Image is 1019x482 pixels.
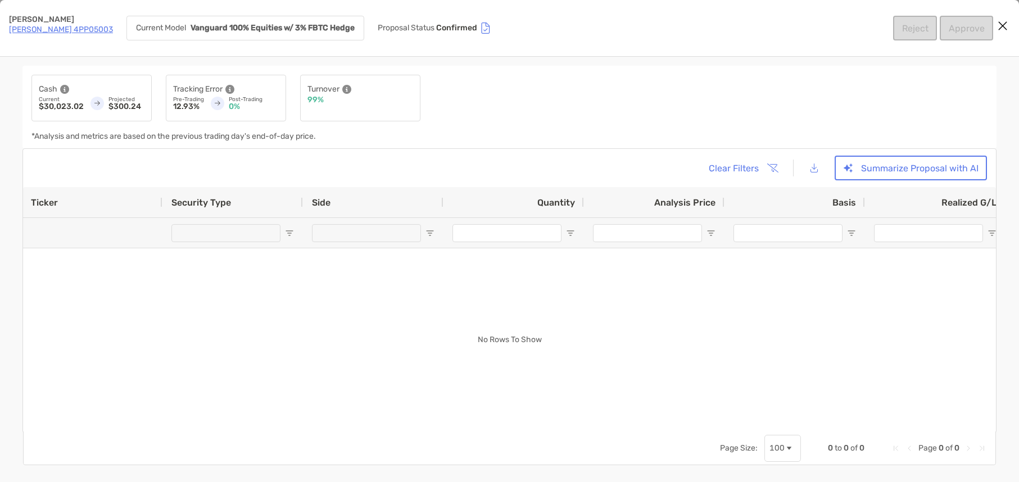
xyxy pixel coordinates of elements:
[9,16,113,24] p: [PERSON_NAME]
[891,444,900,453] div: First Page
[173,82,223,96] p: Tracking Error
[191,23,355,33] strong: Vanguard 100% Equities w/ 3% FBTC Hedge
[835,443,842,453] span: to
[764,435,801,462] div: Page Size
[9,25,113,34] a: [PERSON_NAME] 4PP05003
[229,103,279,111] p: 0%
[171,197,231,208] span: Security Type
[312,197,330,208] span: Side
[828,443,833,453] span: 0
[874,224,983,242] input: Realized G/L Filter Input
[988,229,997,238] button: Open Filter Menu
[479,21,492,35] img: icon status
[954,443,959,453] span: 0
[31,197,58,208] span: Ticker
[285,229,294,238] button: Open Filter Menu
[39,103,84,111] p: $30,023.02
[939,443,944,453] span: 0
[173,103,204,111] p: 12.93%
[537,197,575,208] span: Quantity
[452,224,561,242] input: Quantity Filter Input
[835,156,987,180] button: Summarize Proposal with AI
[31,133,316,140] p: *Analysis and metrics are based on the previous trading day's end-of-day price.
[733,224,843,242] input: Basis Filter Input
[964,444,973,453] div: Next Page
[994,18,1011,35] button: Close modal
[769,443,785,453] div: 100
[307,96,324,104] p: 99%
[108,103,144,111] p: $300.24
[108,96,144,103] p: Projected
[593,224,702,242] input: Analysis Price Filter Input
[905,444,914,453] div: Previous Page
[173,96,204,103] p: Pre-Trading
[654,197,715,208] span: Analysis Price
[39,82,57,96] p: Cash
[436,24,477,33] p: Confirmed
[847,229,856,238] button: Open Filter Menu
[720,443,758,453] div: Page Size:
[832,197,856,208] span: Basis
[229,96,279,103] p: Post-Trading
[566,229,575,238] button: Open Filter Menu
[945,443,953,453] span: of
[700,156,785,180] button: Clear Filters
[307,82,339,96] p: Turnover
[977,444,986,453] div: Last Page
[425,229,434,238] button: Open Filter Menu
[844,443,849,453] span: 0
[941,197,997,208] span: Realized G/L
[39,96,84,103] p: Current
[378,24,434,33] p: Proposal Status
[850,443,858,453] span: of
[918,443,937,453] span: Page
[136,24,186,32] p: Current Model
[859,443,864,453] span: 0
[706,229,715,238] button: Open Filter Menu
